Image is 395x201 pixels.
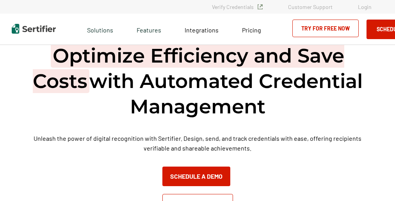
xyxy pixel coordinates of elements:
[292,20,359,37] a: Try for Free Now
[12,24,56,34] img: Sertifier | Digital Credentialing Platform
[258,4,263,9] img: Verified
[185,26,219,34] span: Integrations
[212,4,263,10] a: Verify Credentials
[242,24,261,34] a: Pricing
[6,43,389,119] h1: with Automated Credential Management
[87,24,113,34] span: Solutions
[137,24,161,34] span: Features
[288,4,333,10] a: Customer Support
[242,26,261,34] span: Pricing
[185,24,219,34] a: Integrations
[358,4,372,10] a: Login
[25,133,370,153] p: Unleash the power of digital recognition with Sertifier. Design, send, and track credentials with...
